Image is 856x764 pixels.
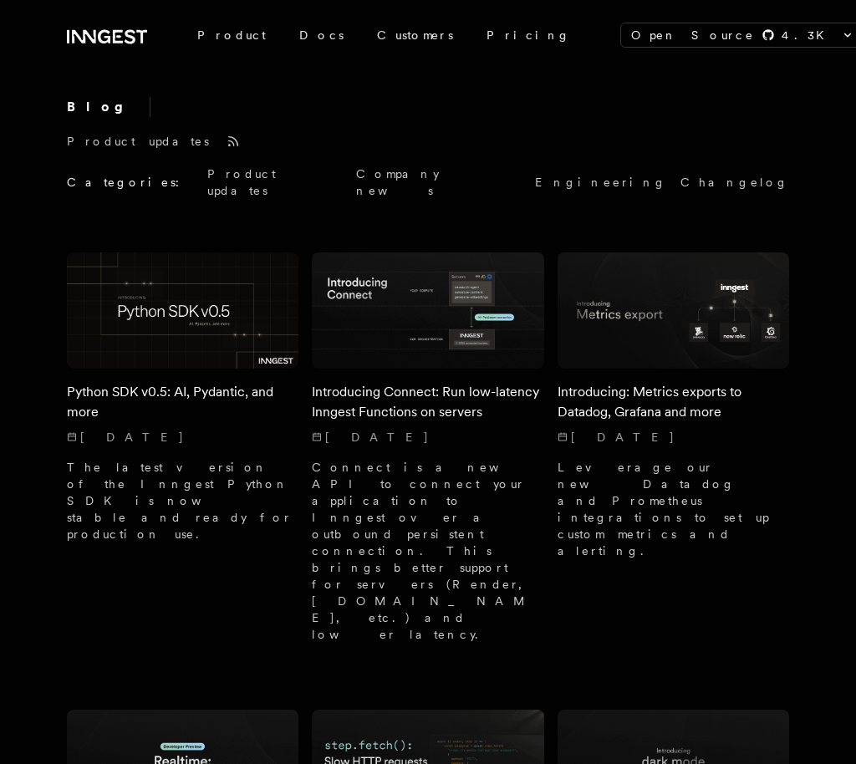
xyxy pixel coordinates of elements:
[558,252,789,559] a: Featured image for Introducing: Metrics exports to Datadog, Grafana and more blog postIntroducing...
[67,252,298,369] img: Featured image for Python SDK v0.5: AI, Pydantic, and more blog post
[312,252,543,643] a: Featured image for Introducing Connect: Run low-latency Inngest Functions on servers blog postInt...
[558,459,789,559] p: Leverage our new Datadog and Prometheus integrations to set up custom metrics and alerting.
[631,27,755,43] span: Open Source
[67,382,298,422] h2: Python SDK v0.5: AI, Pydantic, and more
[207,166,343,199] a: Product updates
[181,20,283,50] div: Product
[67,97,150,117] h2: Blog
[283,20,360,50] a: Docs
[312,429,543,446] p: [DATE]
[67,174,194,191] span: Categories:
[558,429,789,446] p: [DATE]
[558,382,789,422] h2: Introducing: Metrics exports to Datadog, Grafana and more
[67,133,209,150] p: Product updates
[680,174,789,191] a: Changelog
[356,166,522,199] a: Company news
[67,252,298,542] a: Featured image for Python SDK v0.5: AI, Pydantic, and more blog postPython SDK v0.5: AI, Pydantic...
[312,459,543,643] p: Connect is a new API to connect your application to Inngest over a outbound persistent connection...
[535,174,667,191] a: Engineering
[67,459,298,542] p: The latest version of the Inngest Python SDK is now stable and ready for production use.
[470,20,587,50] a: Pricing
[312,382,543,422] h2: Introducing Connect: Run low-latency Inngest Functions on servers
[67,429,298,446] p: [DATE]
[558,252,789,369] img: Featured image for Introducing: Metrics exports to Datadog, Grafana and more blog post
[360,20,470,50] a: Customers
[312,252,543,369] img: Featured image for Introducing Connect: Run low-latency Inngest Functions on servers blog post
[782,27,834,43] span: 4.3 K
